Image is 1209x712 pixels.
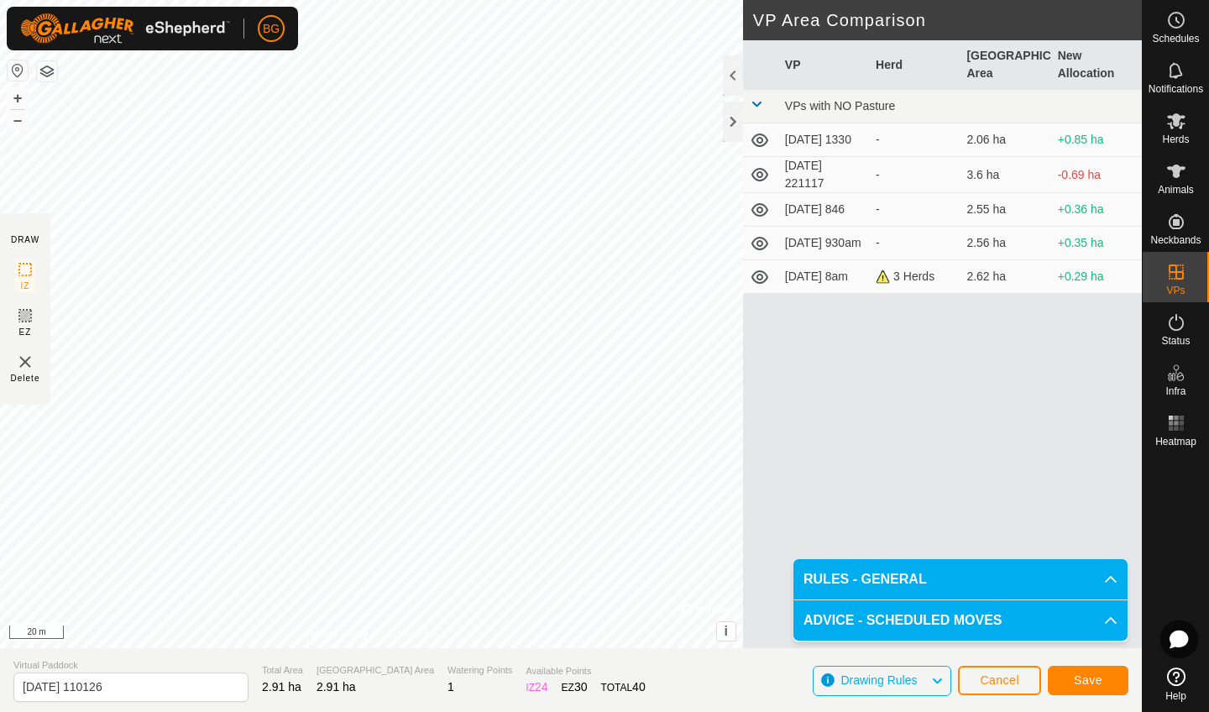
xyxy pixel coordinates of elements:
[447,680,454,694] span: 1
[778,40,869,90] th: VP
[11,372,40,385] span: Delete
[793,600,1128,641] p-accordion-header: ADVICE - SCHEDULED MOVES
[8,110,28,130] button: –
[1149,84,1203,94] span: Notifications
[1165,691,1186,701] span: Help
[1051,123,1142,157] td: +0.85 ha
[388,626,437,641] a: Contact Us
[960,260,1050,294] td: 2.62 ha
[262,680,301,694] span: 2.91 ha
[778,123,869,157] td: [DATE] 1330
[876,201,953,218] div: -
[1165,386,1185,396] span: Infra
[960,157,1050,193] td: 3.6 ha
[840,673,917,687] span: Drawing Rules
[305,626,368,641] a: Privacy Policy
[778,227,869,260] td: [DATE] 930am
[803,610,1002,631] span: ADVICE - SCHEDULED MOVES
[960,40,1050,90] th: [GEOGRAPHIC_DATA] Area
[21,280,30,292] span: IZ
[1051,193,1142,227] td: +0.36 ha
[1051,227,1142,260] td: +0.35 ha
[11,233,39,246] div: DRAW
[958,666,1041,695] button: Cancel
[1161,336,1190,346] span: Status
[803,569,927,589] span: RULES - GENERAL
[535,680,548,694] span: 24
[1051,260,1142,294] td: +0.29 ha
[876,234,953,252] div: -
[262,663,303,678] span: Total Area
[317,680,356,694] span: 2.91 ha
[876,268,953,285] div: 3 Herds
[717,622,735,641] button: i
[13,658,249,673] span: Virtual Paddock
[1143,661,1209,708] a: Help
[8,60,28,81] button: Reset Map
[960,193,1050,227] td: 2.55 ha
[1051,157,1142,193] td: -0.69 ha
[1158,185,1194,195] span: Animals
[869,40,960,90] th: Herd
[725,624,728,638] span: i
[632,680,646,694] span: 40
[785,99,896,113] span: VPs with NO Pasture
[778,193,869,227] td: [DATE] 846
[526,678,547,696] div: IZ
[876,166,953,184] div: -
[20,13,230,44] img: Gallagher Logo
[778,260,869,294] td: [DATE] 8am
[778,157,869,193] td: [DATE] 221117
[37,61,57,81] button: Map Layers
[19,326,32,338] span: EZ
[1155,437,1196,447] span: Heatmap
[317,663,434,678] span: [GEOGRAPHIC_DATA] Area
[753,10,1142,30] h2: VP Area Comparison
[960,123,1050,157] td: 2.06 ha
[1152,34,1199,44] span: Schedules
[1048,666,1128,695] button: Save
[1150,235,1201,245] span: Neckbands
[1166,285,1185,296] span: VPs
[15,352,35,372] img: VP
[601,678,646,696] div: TOTAL
[263,20,280,38] span: BG
[526,664,645,678] span: Available Points
[876,131,953,149] div: -
[960,227,1050,260] td: 2.56 ha
[447,663,512,678] span: Watering Points
[8,88,28,108] button: +
[980,673,1019,687] span: Cancel
[574,680,588,694] span: 30
[1051,40,1142,90] th: New Allocation
[1162,134,1189,144] span: Herds
[1074,673,1102,687] span: Save
[562,678,588,696] div: EZ
[793,559,1128,599] p-accordion-header: RULES - GENERAL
